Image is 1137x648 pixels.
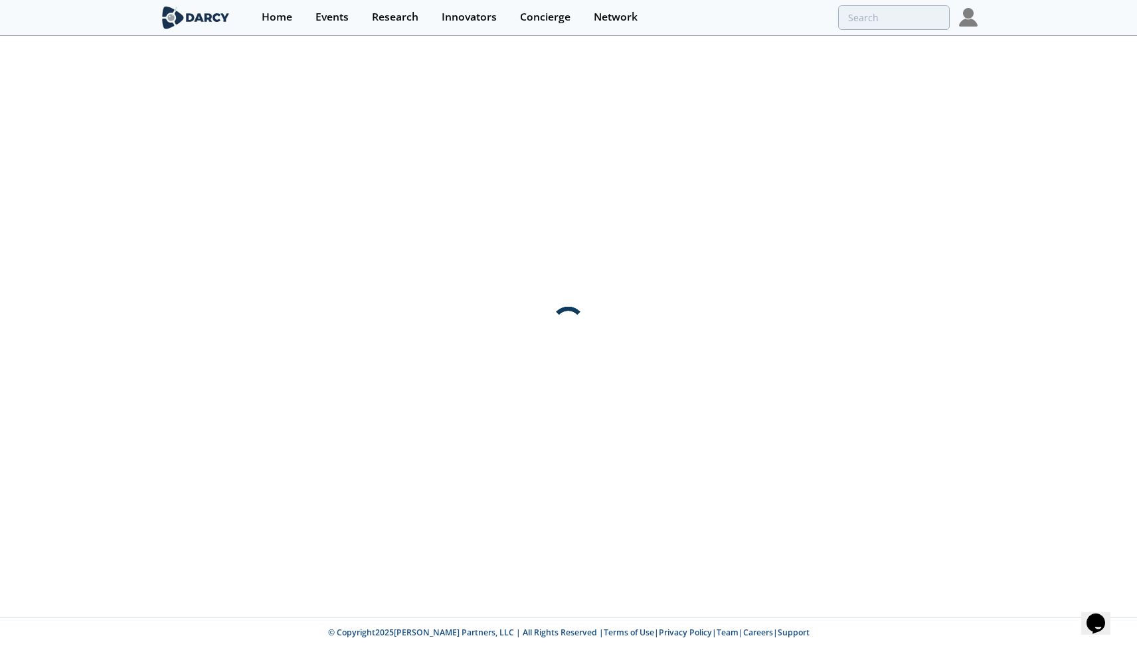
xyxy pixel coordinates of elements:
[838,5,950,30] input: Advanced Search
[604,627,654,638] a: Terms of Use
[743,627,773,638] a: Careers
[442,12,497,23] div: Innovators
[77,627,1060,639] p: © Copyright 2025 [PERSON_NAME] Partners, LLC | All Rights Reserved | | | | |
[315,12,349,23] div: Events
[520,12,570,23] div: Concierge
[1081,595,1124,635] iframe: chat widget
[717,627,739,638] a: Team
[778,627,810,638] a: Support
[659,627,712,638] a: Privacy Policy
[262,12,292,23] div: Home
[159,6,232,29] img: logo-wide.svg
[372,12,418,23] div: Research
[594,12,638,23] div: Network
[959,8,978,27] img: Profile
